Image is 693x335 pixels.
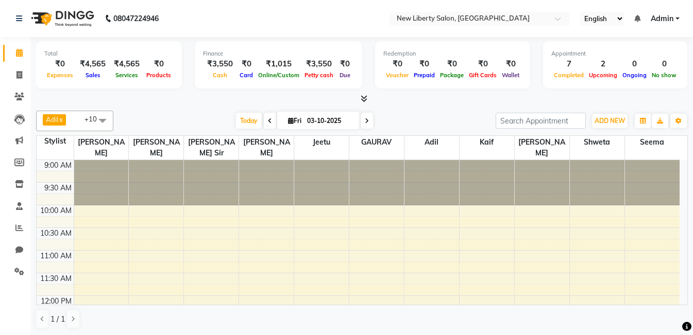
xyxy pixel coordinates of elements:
span: [PERSON_NAME] [74,136,129,160]
span: Adil [404,136,459,149]
div: ₹0 [411,58,437,70]
div: ₹4,565 [110,58,144,70]
div: ₹0 [437,58,466,70]
span: [PERSON_NAME] Sir [184,136,239,160]
span: Services [113,72,141,79]
span: Gift Cards [466,72,499,79]
span: GAURAV [349,136,404,149]
span: Shweta [570,136,624,149]
div: Finance [203,49,354,58]
div: 9:30 AM [42,183,74,193]
span: Seema [625,136,680,149]
span: [PERSON_NAME] [515,136,569,160]
span: Package [437,72,466,79]
span: No show [649,72,679,79]
span: Adil [46,115,58,124]
span: ADD NEW [595,117,625,125]
span: Admin [651,13,673,24]
div: 10:30 AM [38,228,74,239]
img: logo [26,4,97,33]
div: Total [44,49,174,58]
span: Jeetu [294,136,349,149]
div: Redemption [383,49,522,58]
span: Today [236,113,262,129]
span: Wallet [499,72,522,79]
div: Stylist [37,136,74,147]
span: Petty cash [302,72,336,79]
div: 0 [620,58,649,70]
div: ₹1,015 [256,58,302,70]
b: 08047224946 [113,4,159,33]
span: Completed [551,72,586,79]
div: 0 [649,58,679,70]
span: Products [144,72,174,79]
input: 2025-10-03 [304,113,356,129]
span: Sales [83,72,103,79]
button: ADD NEW [592,114,628,128]
span: [PERSON_NAME] [239,136,294,160]
a: x [58,115,63,124]
div: ₹0 [144,58,174,70]
div: 11:30 AM [38,273,74,284]
input: Search Appointment [496,113,586,129]
div: 9:00 AM [42,160,74,171]
span: Fri [285,117,304,125]
span: Card [237,72,256,79]
span: Kaif [460,136,514,149]
span: Due [337,72,353,79]
div: 12:00 PM [39,296,74,307]
div: ₹0 [499,58,522,70]
div: 11:00 AM [38,251,74,261]
div: ₹0 [336,58,354,70]
span: Voucher [383,72,411,79]
span: +10 [84,115,105,123]
span: Upcoming [586,72,620,79]
div: 10:00 AM [38,205,74,216]
div: ₹3,550 [302,58,336,70]
div: 7 [551,58,586,70]
div: ₹4,565 [76,58,110,70]
span: Cash [210,72,230,79]
span: Prepaid [411,72,437,79]
div: Appointment [551,49,679,58]
div: ₹0 [383,58,411,70]
div: ₹0 [44,58,76,70]
span: Ongoing [620,72,649,79]
div: ₹0 [237,58,256,70]
div: 2 [586,58,620,70]
span: [PERSON_NAME] [129,136,183,160]
span: 1 / 1 [50,314,65,325]
span: Online/Custom [256,72,302,79]
div: ₹0 [466,58,499,70]
span: Expenses [44,72,76,79]
div: ₹3,550 [203,58,237,70]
